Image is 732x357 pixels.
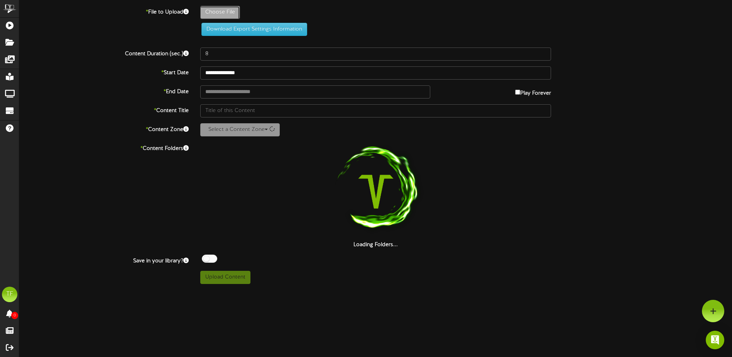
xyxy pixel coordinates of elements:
[200,271,250,284] button: Upload Content
[14,255,194,265] label: Save in your library?
[200,104,551,117] input: Title of this Content
[515,85,551,97] label: Play Forever
[11,312,18,319] span: 0
[198,26,307,32] a: Download Export Settings Information
[14,66,194,77] label: Start Date
[326,142,425,241] img: loading-spinner-1.png
[14,6,194,16] label: File to Upload
[14,85,194,96] label: End Date
[14,123,194,134] label: Content Zone
[515,90,520,95] input: Play Forever
[200,123,280,136] button: Select a Content Zone
[14,142,194,153] label: Content Folders
[353,242,398,248] strong: Loading Folders...
[706,331,724,349] div: Open Intercom Messenger
[201,23,307,36] button: Download Export Settings Information
[14,104,194,115] label: Content Title
[2,287,17,302] div: TF
[14,48,194,58] label: Content Duration (sec.)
